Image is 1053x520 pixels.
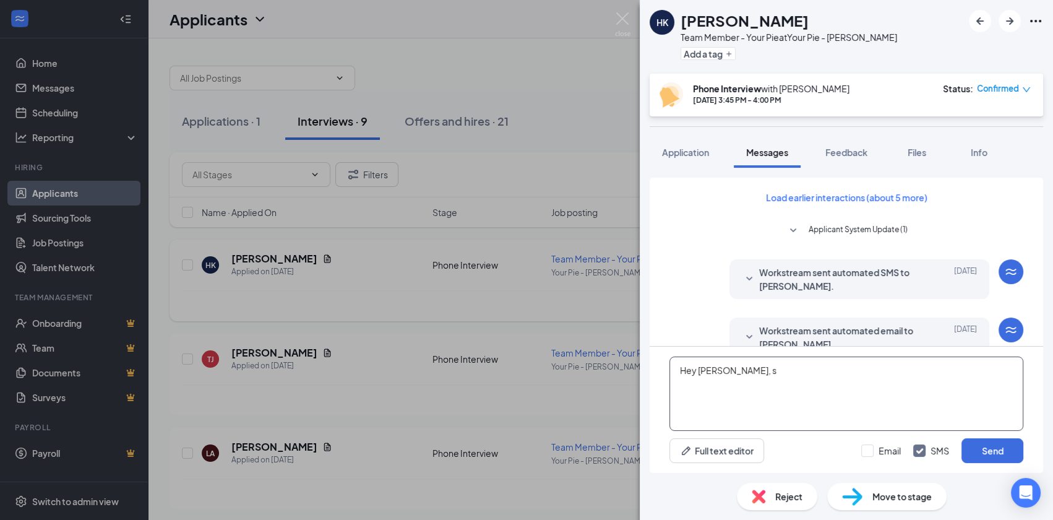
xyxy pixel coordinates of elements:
span: Applicant System Update (1) [809,223,908,238]
svg: SmallChevronDown [742,330,757,345]
button: Load earlier interactions (about 5 more) [755,188,938,207]
span: [DATE] [954,266,977,293]
textarea: Hey [PERSON_NAME], [669,357,1023,431]
div: with [PERSON_NAME] [693,82,849,95]
button: SmallChevronDownApplicant System Update (1) [786,223,908,238]
span: Move to stage [872,490,932,503]
button: Send [961,438,1023,463]
div: Status : [943,82,973,95]
span: Reject [775,490,802,503]
span: Files [908,147,926,158]
span: Workstream sent automated email to [PERSON_NAME]. [759,324,921,351]
span: down [1022,85,1031,94]
div: Open Intercom Messenger [1011,478,1041,508]
svg: Plus [725,50,733,58]
svg: WorkstreamLogo [1004,264,1018,279]
span: [DATE] [954,324,977,351]
button: ArrowLeftNew [969,10,991,32]
span: Application [662,147,709,158]
span: Workstream sent automated SMS to [PERSON_NAME]. [759,266,921,293]
svg: WorkstreamLogo [1004,323,1018,337]
button: ArrowRight [999,10,1021,32]
svg: SmallChevronDown [786,223,801,238]
svg: ArrowRight [1002,14,1017,28]
span: Feedback [825,147,867,158]
button: PlusAdd a tag [681,47,736,60]
button: Full text editorPen [669,438,764,463]
svg: Pen [680,444,692,457]
div: [DATE] 3:45 PM - 4:00 PM [693,95,849,105]
span: Messages [746,147,788,158]
h1: [PERSON_NAME] [681,10,809,31]
b: Phone Interview [693,83,761,94]
div: Team Member - Your Pie at Your Pie - [PERSON_NAME] [681,31,897,43]
svg: ArrowLeftNew [973,14,987,28]
span: Confirmed [977,82,1019,95]
svg: SmallChevronDown [742,272,757,287]
svg: Ellipses [1028,14,1043,28]
span: Info [971,147,987,158]
div: HK [656,16,668,28]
